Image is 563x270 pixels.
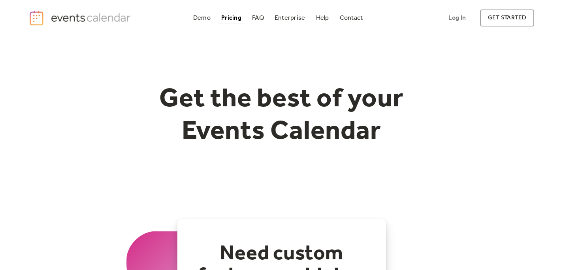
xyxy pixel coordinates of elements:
[190,13,214,23] a: Demo
[130,83,433,148] h1: Get the best of your Events Calendar
[316,16,329,20] div: Help
[313,13,332,23] a: Help
[275,16,305,20] div: Enterprise
[249,13,267,23] a: FAQ
[221,16,241,20] div: Pricing
[271,13,308,23] a: Enterprise
[252,16,264,20] div: FAQ
[218,13,245,23] a: Pricing
[340,16,363,20] div: Contact
[441,9,474,26] a: Log In
[480,9,534,26] a: get started
[337,13,366,23] a: Contact
[193,16,211,20] div: Demo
